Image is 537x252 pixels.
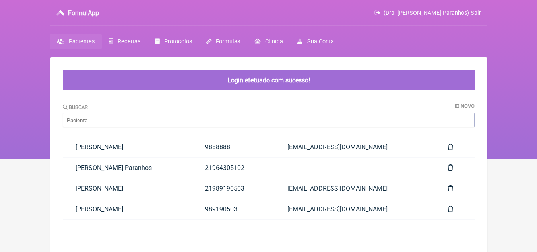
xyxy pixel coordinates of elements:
[384,10,481,16] span: (Dra. [PERSON_NAME] Paranhos) Sair
[164,38,192,45] span: Protocolos
[374,10,481,16] a: (Dra. [PERSON_NAME] Paranhos) Sair
[290,34,341,49] a: Sua Conta
[63,113,475,127] input: Paciente
[118,38,140,45] span: Receitas
[63,137,192,157] a: [PERSON_NAME]
[247,34,290,49] a: Clínica
[50,34,102,49] a: Pacientes
[192,199,275,219] a: 989190503
[63,199,192,219] a: [PERSON_NAME]
[216,38,240,45] span: Fórmulas
[63,158,192,178] a: [PERSON_NAME] Paranhos
[275,178,435,199] a: [EMAIL_ADDRESS][DOMAIN_NAME]
[455,103,475,109] a: Novo
[68,9,99,17] h3: FormulApp
[69,38,95,45] span: Pacientes
[63,104,88,110] label: Buscar
[461,103,475,109] span: Novo
[192,178,275,199] a: 21989190503
[63,70,475,90] div: Login efetuado com sucesso!
[192,158,275,178] a: 21964305102
[307,38,334,45] span: Sua Conta
[275,199,435,219] a: [EMAIL_ADDRESS][DOMAIN_NAME]
[265,38,283,45] span: Clínica
[275,137,435,157] a: [EMAIL_ADDRESS][DOMAIN_NAME]
[199,34,247,49] a: Fórmulas
[63,178,192,199] a: [PERSON_NAME]
[192,137,275,157] a: 9888888
[102,34,147,49] a: Receitas
[147,34,199,49] a: Protocolos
